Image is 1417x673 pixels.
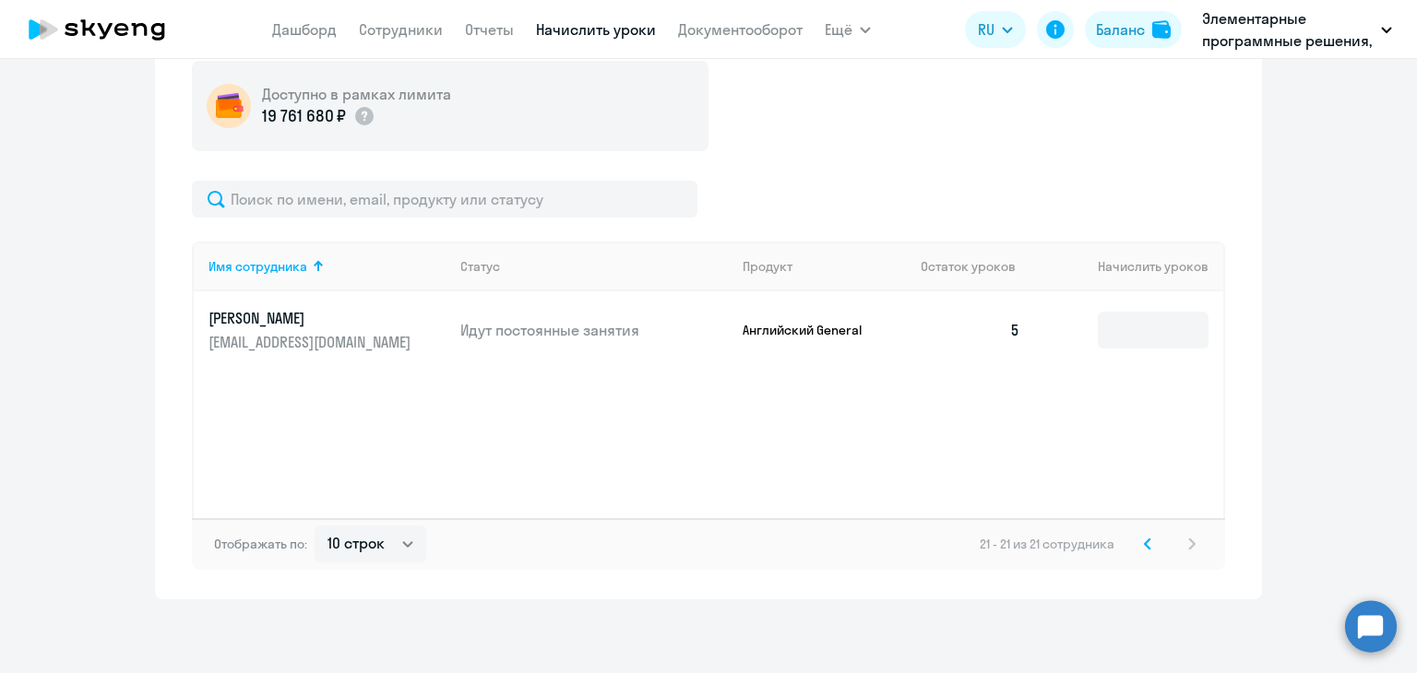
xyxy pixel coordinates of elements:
p: 19 761 680 ₽ [262,104,346,128]
div: Имя сотрудника [208,258,307,275]
td: 5 [906,291,1035,369]
div: Статус [460,258,728,275]
button: Балансbalance [1085,11,1182,48]
input: Поиск по имени, email, продукту или статусу [192,181,697,218]
a: [PERSON_NAME][EMAIL_ADDRESS][DOMAIN_NAME] [208,308,446,352]
div: Остаток уроков [921,258,1035,275]
div: Продукт [743,258,792,275]
h5: Доступно в рамках лимита [262,84,451,104]
p: Английский General [743,322,881,338]
span: Отображать по: [214,536,307,552]
span: Остаток уроков [921,258,1016,275]
span: 21 - 21 из 21 сотрудника [980,536,1114,552]
span: RU [978,18,994,41]
div: Статус [460,258,500,275]
div: Баланс [1096,18,1145,41]
img: wallet-circle.png [207,84,251,128]
button: Элементарные программные решения, ЭЛЕМЕНТАРНЫЕ ПРОГРАММНЫЕ РЕШЕНИЯ, ООО [1193,7,1401,52]
button: RU [965,11,1026,48]
a: Сотрудники [359,20,443,39]
button: Ещё [825,11,871,48]
a: Начислить уроки [536,20,656,39]
p: [PERSON_NAME] [208,308,415,328]
th: Начислить уроков [1035,242,1223,291]
div: Продукт [743,258,907,275]
p: Элементарные программные решения, ЭЛЕМЕНТАРНЫЕ ПРОГРАММНЫЕ РЕШЕНИЯ, ООО [1202,7,1374,52]
p: [EMAIL_ADDRESS][DOMAIN_NAME] [208,332,415,352]
img: balance [1152,20,1171,39]
div: Имя сотрудника [208,258,446,275]
a: Дашборд [272,20,337,39]
a: Документооборот [678,20,803,39]
span: Ещё [825,18,852,41]
p: Идут постоянные занятия [460,320,728,340]
a: Отчеты [465,20,514,39]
